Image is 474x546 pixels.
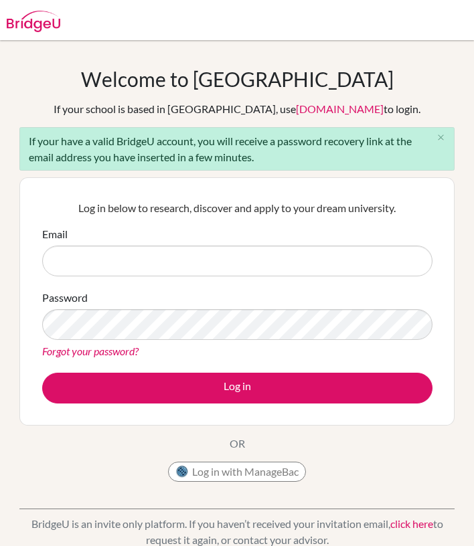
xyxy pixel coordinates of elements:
[390,517,433,530] a: click here
[42,373,432,403] button: Log in
[42,345,139,357] a: Forgot your password?
[436,132,446,143] i: close
[427,128,454,148] button: Close
[81,67,394,91] h1: Welcome to [GEOGRAPHIC_DATA]
[42,226,68,242] label: Email
[168,462,306,482] button: Log in with ManageBac
[19,127,455,171] div: If your have a valid BridgeU account, you will receive a password recovery link at the email addr...
[54,101,420,117] div: If your school is based in [GEOGRAPHIC_DATA], use to login.
[230,436,245,452] p: OR
[7,11,60,32] img: Bridge-U
[42,290,88,306] label: Password
[296,102,384,115] a: [DOMAIN_NAME]
[42,200,432,216] p: Log in below to research, discover and apply to your dream university.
